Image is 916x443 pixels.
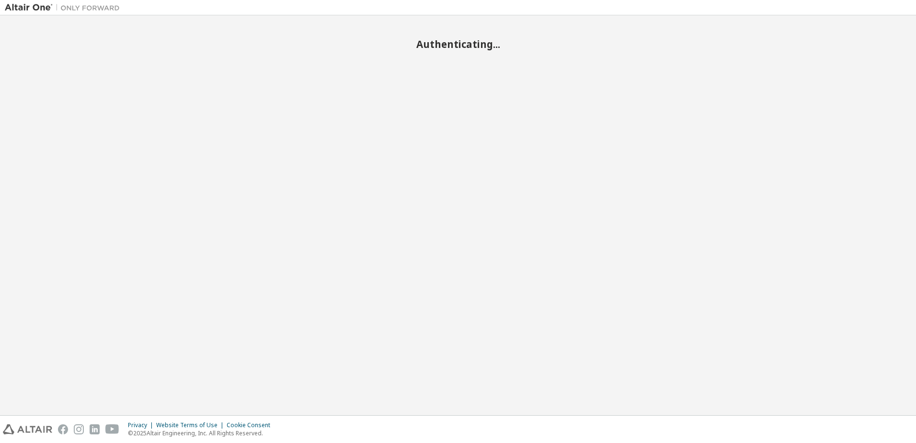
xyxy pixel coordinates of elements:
[58,424,68,434] img: facebook.svg
[5,38,911,50] h2: Authenticating...
[74,424,84,434] img: instagram.svg
[105,424,119,434] img: youtube.svg
[5,3,125,12] img: Altair One
[128,421,156,429] div: Privacy
[227,421,276,429] div: Cookie Consent
[3,424,52,434] img: altair_logo.svg
[90,424,100,434] img: linkedin.svg
[128,429,276,437] p: © 2025 Altair Engineering, Inc. All Rights Reserved.
[156,421,227,429] div: Website Terms of Use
